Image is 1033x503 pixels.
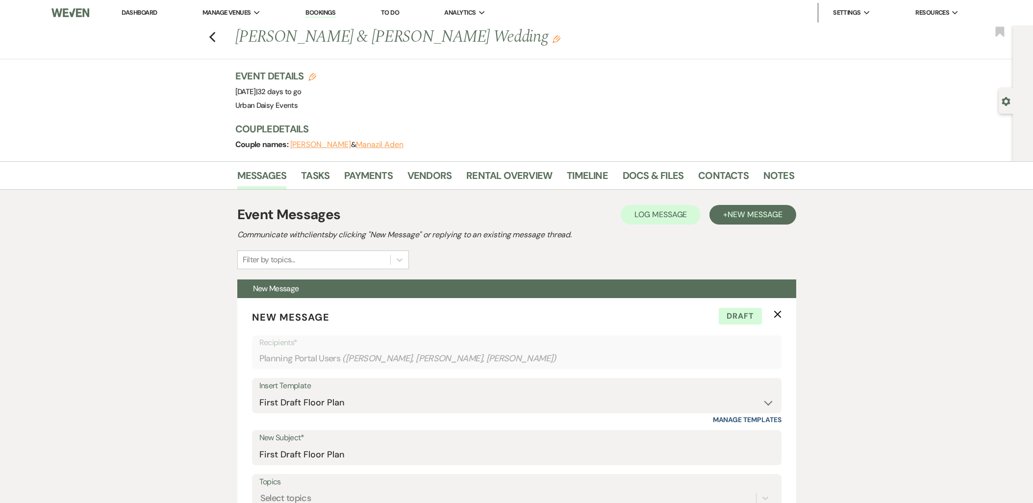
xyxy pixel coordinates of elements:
a: Vendors [407,168,452,189]
span: New Message [253,283,299,294]
button: Log Message [621,205,701,225]
button: +New Message [709,205,796,225]
a: Dashboard [122,8,157,17]
a: To Do [381,8,399,17]
h3: Event Details [235,69,317,83]
span: ( [PERSON_NAME], [PERSON_NAME], [PERSON_NAME] ) [342,352,556,365]
h1: Event Messages [237,204,341,225]
a: Docs & Files [623,168,683,189]
div: Insert Template [259,379,774,393]
p: Recipients* [259,336,774,349]
div: Planning Portal Users [259,349,774,368]
span: | [256,87,302,97]
label: New Subject* [259,431,774,445]
span: Couple names: [235,139,290,150]
button: [PERSON_NAME] [290,141,351,149]
span: Log Message [634,209,687,220]
span: Settings [833,8,861,18]
span: Urban Daisy Events [235,101,298,110]
a: Tasks [301,168,329,189]
h1: [PERSON_NAME] & [PERSON_NAME] Wedding [235,25,675,49]
span: Resources [915,8,949,18]
a: Payments [344,168,393,189]
span: [DATE] [235,87,302,97]
span: & [290,140,403,150]
a: Bookings [305,8,336,18]
span: New Message [252,311,329,324]
a: Messages [237,168,287,189]
a: Contacts [698,168,749,189]
button: Edit [553,34,560,43]
div: Filter by topics... [243,254,295,266]
a: Rental Overview [466,168,552,189]
img: Weven Logo [51,2,89,23]
span: New Message [728,209,782,220]
a: Manage Templates [713,415,781,424]
span: Draft [719,308,762,325]
a: Notes [763,168,794,189]
span: Manage Venues [202,8,251,18]
h3: Couple Details [235,122,784,136]
span: Analytics [444,8,476,18]
span: 32 days to go [257,87,302,97]
button: Manazil Aden [356,141,403,149]
a: Timeline [567,168,608,189]
label: Topics [259,475,774,489]
h2: Communicate with clients by clicking "New Message" or replying to an existing message thread. [237,229,796,241]
button: Open lead details [1002,96,1010,105]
